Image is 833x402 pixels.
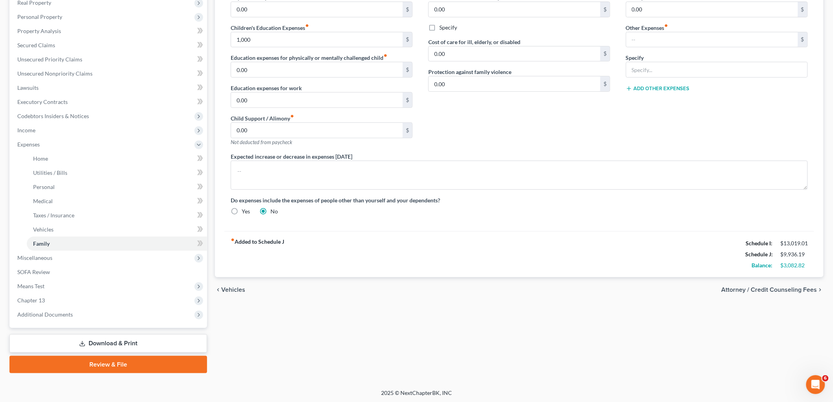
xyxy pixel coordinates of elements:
iframe: Intercom live chat [806,375,825,394]
a: Medical [27,194,207,208]
div: $9,936.19 [781,250,808,258]
span: Secured Claims [17,42,55,48]
span: Miscellaneous [17,254,52,261]
span: Home [33,155,48,162]
span: Property Analysis [17,28,61,34]
span: Additional Documents [17,311,73,318]
div: $3,082.82 [781,261,808,269]
i: fiber_manual_record [383,54,387,57]
a: Vehicles [27,222,207,237]
div: $ [403,123,412,138]
i: chevron_right [817,287,824,293]
a: Home [27,152,207,166]
label: No [270,207,278,215]
label: Education expenses for physically or mentally challenged child [231,54,387,62]
span: Family [33,240,50,247]
input: -- [626,2,798,17]
input: -- [626,32,798,47]
input: -- [429,76,600,91]
span: Attorney / Credit Counseling Fees [722,287,817,293]
span: Taxes / Insurance [33,212,74,219]
span: Personal [33,183,55,190]
input: -- [231,32,403,47]
a: Lawsuits [11,81,207,95]
a: Taxes / Insurance [27,208,207,222]
label: Children's Education Expenses [231,24,309,32]
i: chevron_left [215,287,221,293]
a: Download & Print [9,334,207,353]
a: Secured Claims [11,38,207,52]
button: chevron_left Vehicles [215,287,245,293]
a: Unsecured Nonpriority Claims [11,67,207,81]
strong: Schedule I: [746,240,773,246]
div: $ [600,2,610,17]
span: 6 [822,375,829,382]
span: Means Test [17,283,44,289]
a: Unsecured Priority Claims [11,52,207,67]
label: Protection against family violence [428,68,511,76]
button: Add Other Expenses [626,85,690,92]
button: Attorney / Credit Counseling Fees chevron_right [722,287,824,293]
input: -- [429,2,600,17]
span: Not deducted from paycheck [231,139,292,145]
a: Property Analysis [11,24,207,38]
label: Specify [626,54,644,62]
i: fiber_manual_record [665,24,668,28]
a: Review & File [9,356,207,373]
label: Yes [242,207,250,215]
label: Child Support / Alimony [231,114,294,122]
div: $ [403,62,412,77]
span: Vehicles [221,287,245,293]
div: $ [600,46,610,61]
span: Expenses [17,141,40,148]
label: Cost of care for ill, elderly, or disabled [428,38,520,46]
input: -- [231,93,403,107]
span: Vehicles [33,226,54,233]
span: SOFA Review [17,269,50,275]
input: -- [429,46,600,61]
input: Specify... [626,62,807,77]
span: Medical [33,198,53,204]
label: Other Expenses [626,24,668,32]
input: -- [231,62,403,77]
span: Lawsuits [17,84,39,91]
span: Codebtors Insiders & Notices [17,113,89,119]
a: Personal [27,180,207,194]
div: $ [403,2,412,17]
strong: Added to Schedule J [231,238,284,271]
div: $ [403,32,412,47]
div: $ [600,76,610,91]
span: Unsecured Priority Claims [17,56,82,63]
span: Executory Contracts [17,98,68,105]
input: -- [231,123,403,138]
span: Unsecured Nonpriority Claims [17,70,93,77]
span: Income [17,127,35,133]
div: $13,019.01 [781,239,808,247]
label: Expected increase or decrease in expenses [DATE] [231,152,352,161]
i: fiber_manual_record [290,114,294,118]
a: Utilities / Bills [27,166,207,180]
label: Specify [439,24,457,31]
i: fiber_manual_record [231,238,235,242]
span: Chapter 13 [17,297,45,304]
input: -- [231,2,403,17]
span: Utilities / Bills [33,169,67,176]
a: SOFA Review [11,265,207,279]
label: Do expenses include the expenses of people other than yourself and your dependents? [231,196,808,204]
a: Executory Contracts [11,95,207,109]
label: Education expenses for work [231,84,302,92]
strong: Schedule J: [746,251,773,258]
a: Family [27,237,207,251]
div: $ [798,32,807,47]
span: Personal Property [17,13,62,20]
strong: Balance: [752,262,773,269]
i: fiber_manual_record [305,24,309,28]
div: $ [403,93,412,107]
div: $ [798,2,807,17]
